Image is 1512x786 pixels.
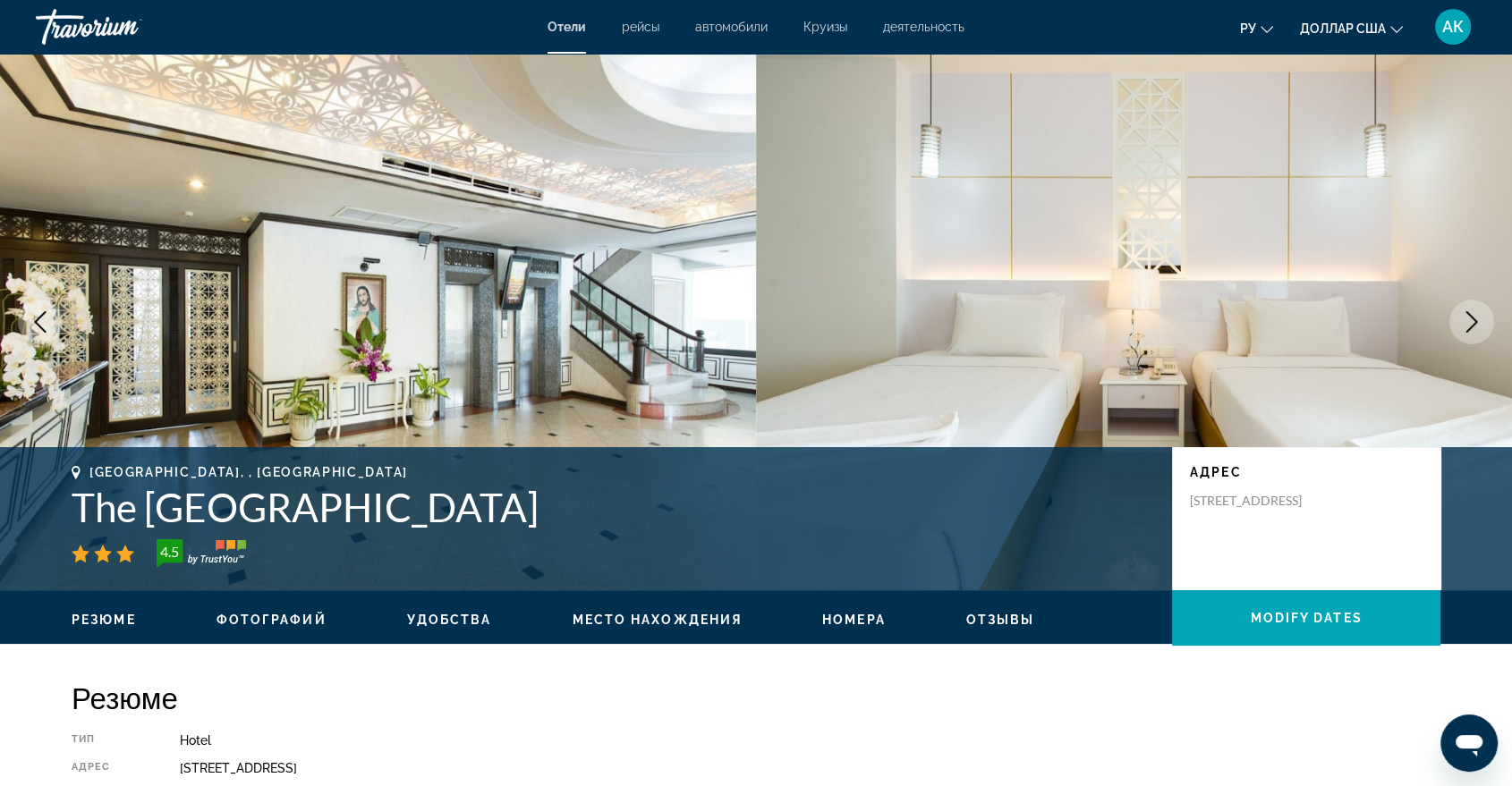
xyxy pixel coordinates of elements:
button: Номера [822,612,886,628]
button: Меню пользователя [1430,8,1476,46]
div: Тип [72,733,135,748]
a: Отели [548,20,586,34]
a: деятельность [883,20,964,34]
div: адрес [72,761,135,775]
button: Отзывы [966,612,1035,628]
button: Next image [1449,300,1494,344]
button: Изменить валюту [1300,15,1403,41]
span: Отзывы [966,613,1035,627]
iframe: Кнопка запуска окна обмена сообщениями [1440,714,1498,772]
h1: The [GEOGRAPHIC_DATA] [72,484,1154,530]
button: Modify Dates [1172,590,1440,646]
span: Modify Dates [1250,611,1362,625]
a: рейсы [622,20,659,34]
font: ру [1240,21,1256,36]
div: Hotel [180,733,1440,748]
div: 4.5 [151,541,187,562]
button: Удобства [407,612,492,628]
span: Фотографий [217,613,327,627]
font: АК [1442,17,1464,36]
a: автомобили [695,20,768,34]
span: Резюме [72,613,136,627]
button: Резюме [72,612,136,628]
button: Изменить язык [1240,15,1273,41]
img: trustyou-badge-hor.svg [157,539,246,568]
span: Удобства [407,613,492,627]
button: Previous image [18,300,63,344]
p: [STREET_ADDRESS] [1190,493,1333,509]
h2: Резюме [72,680,1440,715]
span: Место нахождения [572,613,742,627]
span: [GEOGRAPHIC_DATA], , [GEOGRAPHIC_DATA] [89,465,408,479]
p: адрес [1190,465,1423,479]
button: Фотографий [217,612,327,628]
span: Номера [822,613,886,627]
font: доллар США [1300,21,1386,36]
a: Круизы [803,20,847,34]
a: Травориум [36,4,215,50]
div: [STREET_ADDRESS] [180,761,1440,775]
button: Место нахождения [572,612,742,628]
